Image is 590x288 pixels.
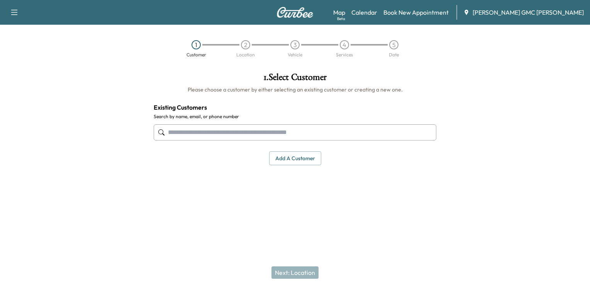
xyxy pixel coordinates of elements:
[154,103,436,112] h4: Existing Customers
[269,151,321,166] button: Add a customer
[154,86,436,93] h6: Please choose a customer by either selecting an existing customer or creating a new one.
[383,8,449,17] a: Book New Appointment
[154,114,436,120] label: Search by name, email, or phone number
[340,40,349,49] div: 4
[337,16,345,22] div: Beta
[186,53,206,57] div: Customer
[288,53,302,57] div: Vehicle
[290,40,300,49] div: 3
[192,40,201,49] div: 1
[276,7,314,18] img: Curbee Logo
[336,53,353,57] div: Services
[389,53,399,57] div: Date
[236,53,255,57] div: Location
[389,40,398,49] div: 5
[241,40,250,49] div: 2
[154,73,436,86] h1: 1 . Select Customer
[351,8,377,17] a: Calendar
[333,8,345,17] a: MapBeta
[473,8,584,17] span: [PERSON_NAME] GMC [PERSON_NAME]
